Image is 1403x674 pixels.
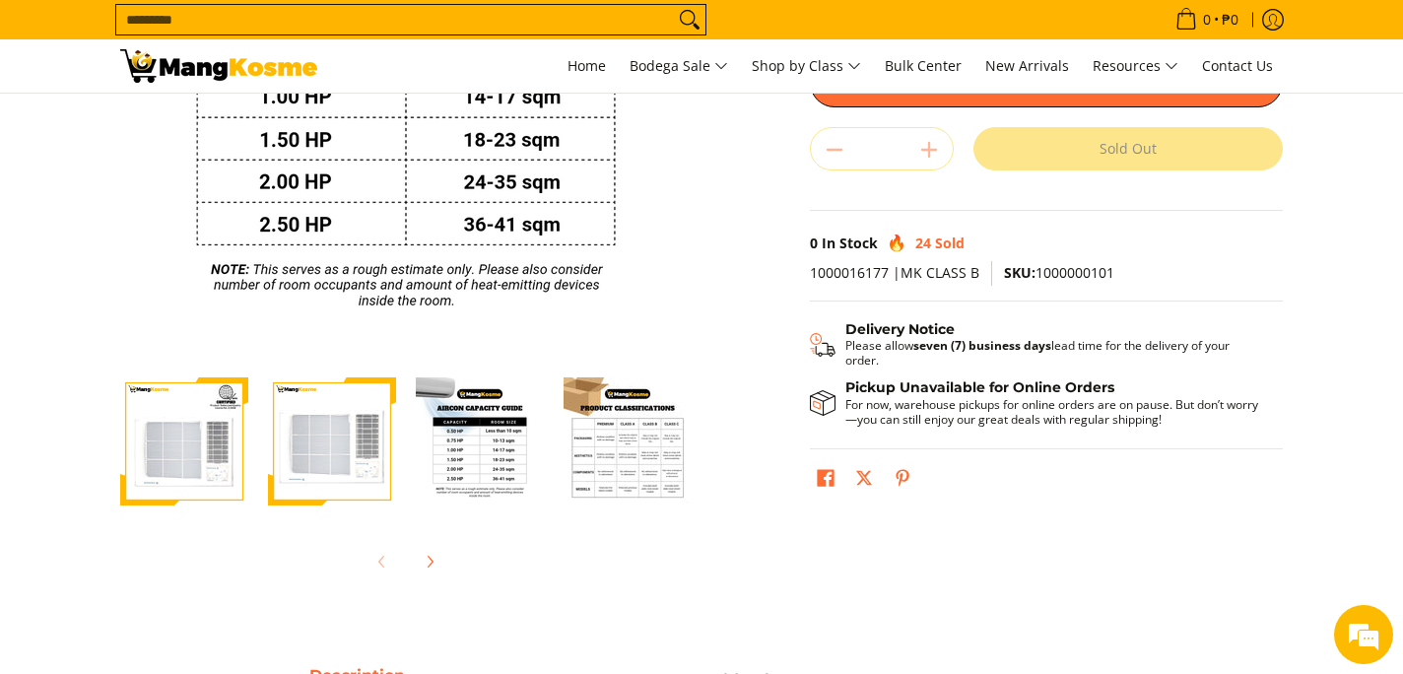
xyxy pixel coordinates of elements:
[975,39,1079,93] a: New Arrivals
[810,321,1263,369] button: Shipping & Delivery
[810,234,818,252] span: 0
[752,54,861,79] span: Shop by Class
[10,457,375,526] textarea: Type your message and hit 'Enter'
[845,378,1114,396] strong: Pickup Unavailable for Online Orders
[810,263,979,282] span: 1000016177 |MK CLASS B
[337,39,1283,93] nav: Main Menu
[935,234,965,252] span: Sold
[985,56,1069,75] span: New Arrivals
[408,540,451,583] button: Next
[845,320,955,338] strong: Delivery Notice
[674,5,705,34] button: Search
[558,39,616,93] a: Home
[630,54,728,79] span: Bodega Sale
[114,208,272,407] span: We're online!
[1004,263,1114,282] span: 1000000101
[1200,13,1214,27] span: 0
[568,56,606,75] span: Home
[1192,39,1283,93] a: Contact Us
[1004,263,1036,282] span: SKU:
[1202,56,1273,75] span: Contact Us
[845,338,1263,368] p: Please allow lead time for the delivery of your order.
[889,464,916,498] a: Pin on Pinterest
[913,337,1051,354] strong: seven (7) business days
[915,234,931,252] span: 24
[845,397,1263,427] p: For now, warehouse pickups for online orders are on pause. But don’t worry—you can still enjoy ou...
[1219,13,1241,27] span: ₱0
[620,39,738,93] a: Bodega Sale
[885,56,962,75] span: Bulk Center
[742,39,871,93] a: Shop by Class
[564,377,692,505] img: Kelvinator 1.00HP Standard Air Conditioner (Class B)-4
[323,10,370,57] div: Minimize live chat window
[102,110,331,136] div: Chat with us now
[120,377,248,505] img: Kelvinator 1.00HP Standard Air Conditioner (Class B)-1
[1083,39,1188,93] a: Resources
[812,464,839,498] a: Share on Facebook
[120,49,317,83] img: Kelvinator 1.00HP Standard Air Conditioner (Class B) | Mang Kosme
[822,234,878,252] span: In Stock
[416,377,544,505] img: Kelvinator 1.00HP Standard Air Conditioner (Class B)-3
[1093,54,1178,79] span: Resources
[268,377,396,505] img: Kelvinator 1.00HP Standard Air Conditioner (Class B)-2
[875,39,971,93] a: Bulk Center
[1169,9,1244,31] span: •
[850,464,878,498] a: Post on X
